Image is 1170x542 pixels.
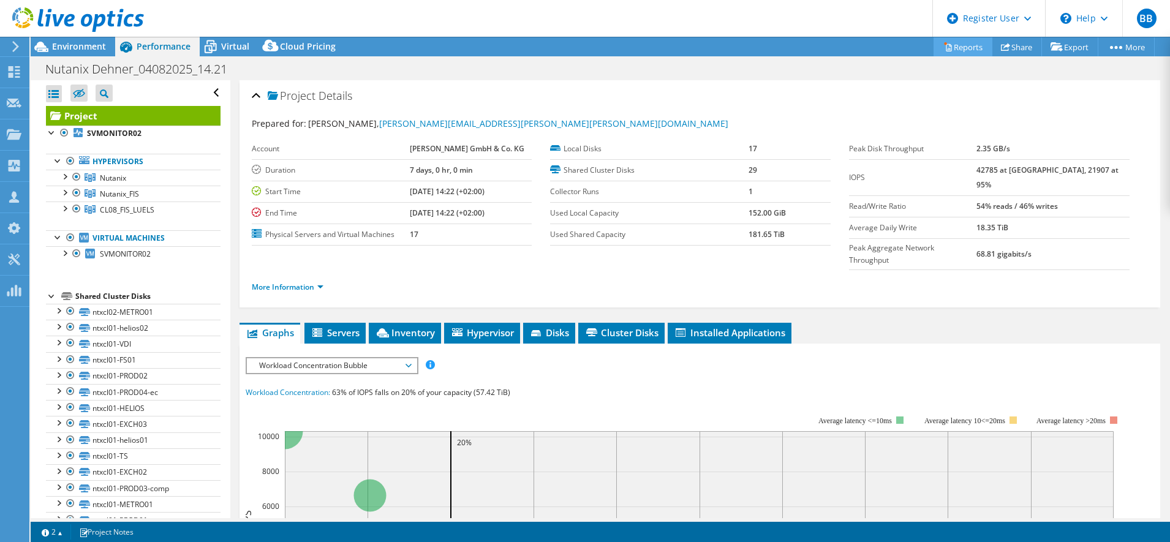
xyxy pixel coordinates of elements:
b: [DATE] 14:22 (+02:00) [410,186,485,197]
span: Environment [52,40,106,52]
span: Workload Concentration Bubble [253,358,410,373]
b: 152.00 GiB [749,208,786,218]
span: Cloud Pricing [280,40,336,52]
a: ntxcl01-helios01 [46,432,221,448]
a: SVMONITOR02 [46,126,221,141]
span: 63% of IOPS falls on 20% of your capacity (57.42 TiB) [332,387,510,397]
span: SVMONITOR02 [100,249,151,259]
span: Disks [529,326,569,339]
a: Project Notes [70,524,142,540]
a: More [1098,37,1155,56]
a: Share [992,37,1042,56]
b: 29 [749,165,757,175]
label: Read/Write Ratio [849,200,976,213]
a: Nutanix_FIS [46,186,221,201]
label: Peak Aggregate Network Throughput [849,242,976,266]
label: Prepared for: [252,118,306,129]
a: Export [1041,37,1098,56]
a: ntxcl02-METRO01 [46,304,221,320]
a: Virtual Machines [46,230,221,246]
label: Collector Runs [550,186,749,198]
b: [PERSON_NAME] GmbH & Co. KG [410,143,524,154]
b: 42785 at [GEOGRAPHIC_DATA], 21907 at 95% [976,165,1119,190]
b: 1 [749,186,753,197]
span: Nutanix_FIS [100,189,139,199]
a: ntxcl01-PROD02 [46,368,221,384]
span: CL08_FIS_LUELS [100,205,154,215]
a: SVMONITOR02 [46,246,221,262]
a: ntxcl01-PROD04-ec [46,384,221,400]
label: Duration [252,164,410,176]
text: 6000 [262,501,279,511]
span: Nutanix [100,173,126,183]
span: Servers [311,326,360,339]
span: Details [319,88,352,103]
label: Start Time [252,186,410,198]
span: Installed Applications [674,326,785,339]
b: SVMONITOR02 [87,128,142,138]
a: ntxcl01-helios02 [46,320,221,336]
label: Peak Disk Throughput [849,143,976,155]
text: 10000 [258,431,279,442]
text: 20% [457,437,472,448]
span: Cluster Disks [584,326,659,339]
div: Shared Cluster Disks [75,289,221,304]
a: Hypervisors [46,154,221,170]
b: 68.81 gigabits/s [976,249,1032,259]
span: Hypervisor [450,326,514,339]
span: Project [268,90,315,102]
a: ntxcl01-VDI [46,336,221,352]
a: ntxcl01-PROD01 [46,512,221,528]
span: [PERSON_NAME], [308,118,728,129]
label: End Time [252,207,410,219]
text: Average latency >20ms [1036,416,1105,425]
label: IOPS [849,171,976,184]
b: 54% reads / 46% writes [976,201,1058,211]
a: ntxcl01-EXCH02 [46,464,221,480]
b: 17 [749,143,757,154]
label: Shared Cluster Disks [550,164,749,176]
a: CL08_FIS_LUELS [46,201,221,217]
a: ntxcl01-FS01 [46,352,221,368]
b: 17 [410,229,418,239]
b: [DATE] 14:22 (+02:00) [410,208,485,218]
label: Used Local Capacity [550,207,749,219]
a: Reports [934,37,992,56]
tspan: Average latency 10<=20ms [924,416,1005,425]
span: Performance [137,40,191,52]
a: ntxcl01-EXCH03 [46,416,221,432]
a: Nutanix [46,170,221,186]
a: ntxcl01-HELIOS [46,400,221,416]
span: Inventory [375,326,435,339]
label: Average Daily Write [849,222,976,234]
b: 2.35 GB/s [976,143,1010,154]
a: Project [46,106,221,126]
a: ntxcl01-PROD03-comp [46,480,221,496]
a: [PERSON_NAME][EMAIL_ADDRESS][PERSON_NAME][PERSON_NAME][DOMAIN_NAME] [379,118,728,129]
label: Account [252,143,410,155]
b: 181.65 TiB [749,229,785,239]
text: 8000 [262,466,279,476]
h1: Nutanix Dehner_04082025_14.21 [40,62,246,76]
a: ntxcl01-METRO01 [46,496,221,512]
b: 7 days, 0 hr, 0 min [410,165,473,175]
svg: \n [1060,13,1071,24]
span: Virtual [221,40,249,52]
tspan: Average latency <=10ms [818,416,892,425]
label: Physical Servers and Virtual Machines [252,228,410,241]
span: BB [1137,9,1157,28]
a: More Information [252,282,323,292]
a: ntxcl01-TS [46,448,221,464]
label: Local Disks [550,143,749,155]
span: Graphs [246,326,294,339]
b: 18.35 TiB [976,222,1008,233]
label: Used Shared Capacity [550,228,749,241]
span: Workload Concentration: [246,387,330,397]
a: 2 [33,524,71,540]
